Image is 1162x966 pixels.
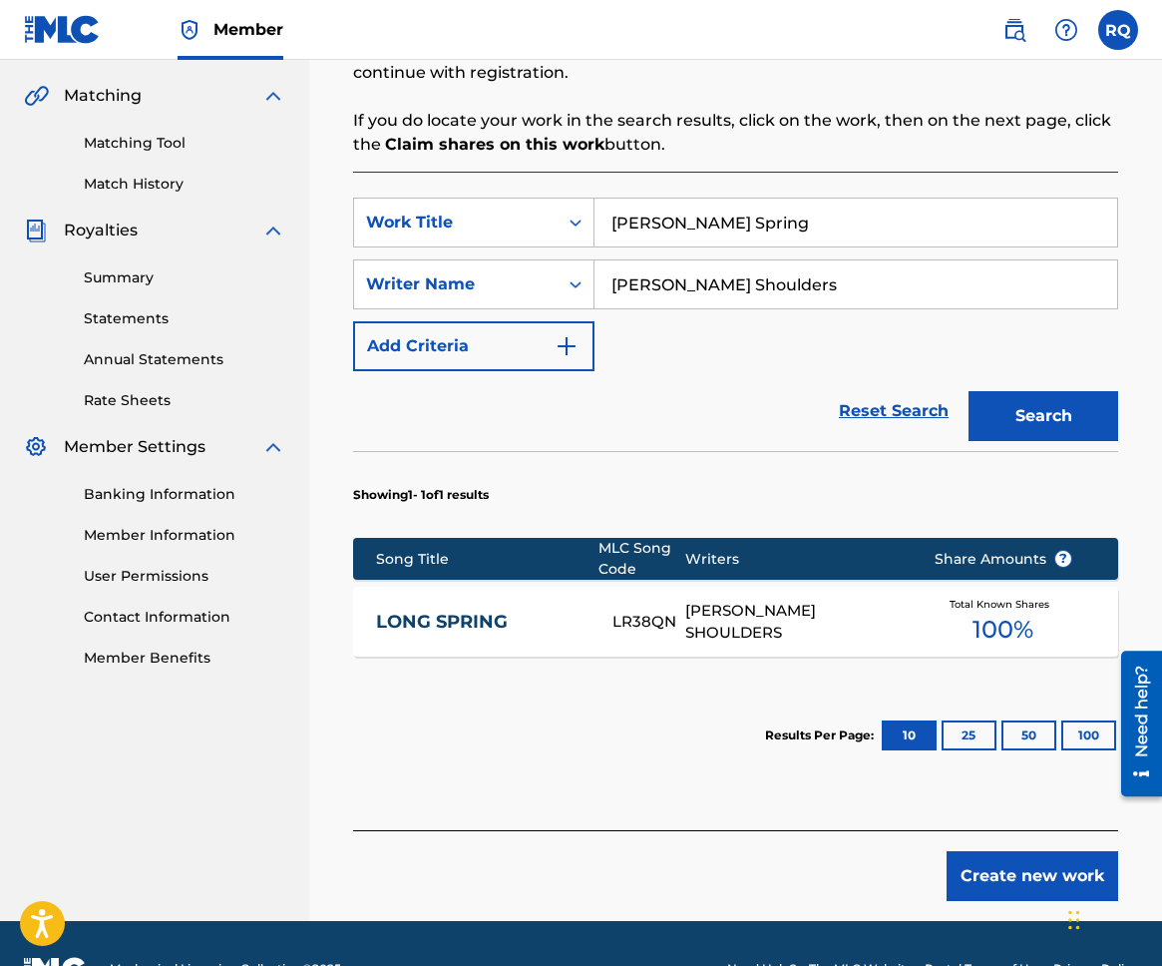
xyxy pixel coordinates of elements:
[353,321,594,371] button: Add Criteria
[84,133,285,154] a: Matching Tool
[24,219,48,242] img: Royalties
[353,198,1118,451] form: Search Form
[64,219,138,242] span: Royalties
[64,84,142,108] span: Matching
[84,607,285,628] a: Contact Information
[385,135,604,154] strong: Claim shares on this work
[1068,890,1080,950] div: Drag
[1002,18,1026,42] img: search
[84,267,285,288] a: Summary
[882,721,937,750] button: 10
[213,18,283,41] span: Member
[1046,10,1086,50] div: Help
[353,37,1118,85] p: If your work does not appear in the search results, click the button to continue with registration.
[261,219,285,242] img: expand
[685,600,904,645] div: [PERSON_NAME] SHOULDERS
[685,549,904,570] div: Writers
[64,435,205,459] span: Member Settings
[261,435,285,459] img: expand
[376,549,598,570] div: Song Title
[555,334,579,358] img: 9d2ae6d4665cec9f34b9.svg
[24,435,48,459] img: Member Settings
[84,349,285,370] a: Annual Statements
[947,851,1118,901] button: Create new work
[1061,721,1116,750] button: 100
[968,391,1118,441] button: Search
[1098,10,1138,50] div: User Menu
[84,525,285,546] a: Member Information
[261,84,285,108] img: expand
[950,597,1057,612] span: Total Known Shares
[598,538,685,580] div: MLC Song Code
[1055,551,1071,567] span: ?
[1001,721,1056,750] button: 50
[942,721,996,750] button: 25
[366,211,546,235] div: Work Title
[353,486,489,504] p: Showing 1 - 1 of 1 results
[366,272,546,296] div: Writer Name
[84,566,285,587] a: User Permissions
[1062,870,1162,966] iframe: Chat Widget
[84,484,285,505] a: Banking Information
[84,648,285,669] a: Member Benefits
[24,84,49,108] img: Matching
[1054,18,1078,42] img: help
[84,174,285,195] a: Match History
[935,549,1072,570] span: Share Amounts
[24,15,101,44] img: MLC Logo
[612,611,685,634] div: LR38QN
[972,612,1033,648] span: 100 %
[178,18,201,42] img: Top Rightsholder
[84,390,285,411] a: Rate Sheets
[353,109,1118,157] p: If you do locate your work in the search results, click on the work, then on the next page, click...
[994,10,1034,50] a: Public Search
[376,611,585,634] a: LONG SPRING
[765,726,879,744] p: Results Per Page:
[1106,644,1162,804] iframe: Resource Center
[84,308,285,329] a: Statements
[829,389,959,433] a: Reset Search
